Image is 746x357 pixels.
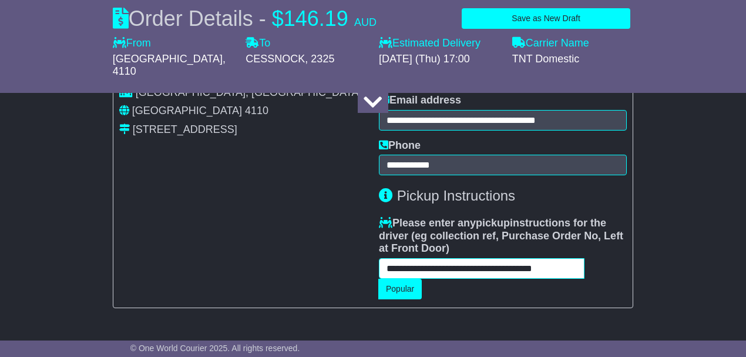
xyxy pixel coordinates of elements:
button: Popular [378,279,422,299]
button: Save as New Draft [462,8,631,29]
div: [STREET_ADDRESS] [133,124,237,136]
span: , 4110 [113,53,226,78]
div: [DATE] (Thu) 17:00 [379,53,500,66]
label: Phone [379,139,421,152]
label: Carrier Name [512,37,589,50]
span: © One World Courier 2025. All rights reserved. [130,343,300,353]
span: 146.19 [284,6,348,31]
div: TNT Domestic [512,53,634,66]
span: $ [272,6,284,31]
span: pickup [476,217,510,229]
label: To [246,37,270,50]
span: eg collection ref, Purchase Order No, Left at Front Door [379,230,623,255]
span: , 2325 [305,53,334,65]
span: AUD [354,16,377,28]
span: Pickup Instructions [397,188,515,203]
label: Estimated Delivery [379,37,500,50]
label: From [113,37,151,50]
span: CESSNOCK [246,53,305,65]
span: [GEOGRAPHIC_DATA] [113,53,223,65]
div: Order Details - [113,6,377,31]
label: Please enter any instructions for the driver ( ) [379,217,627,255]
